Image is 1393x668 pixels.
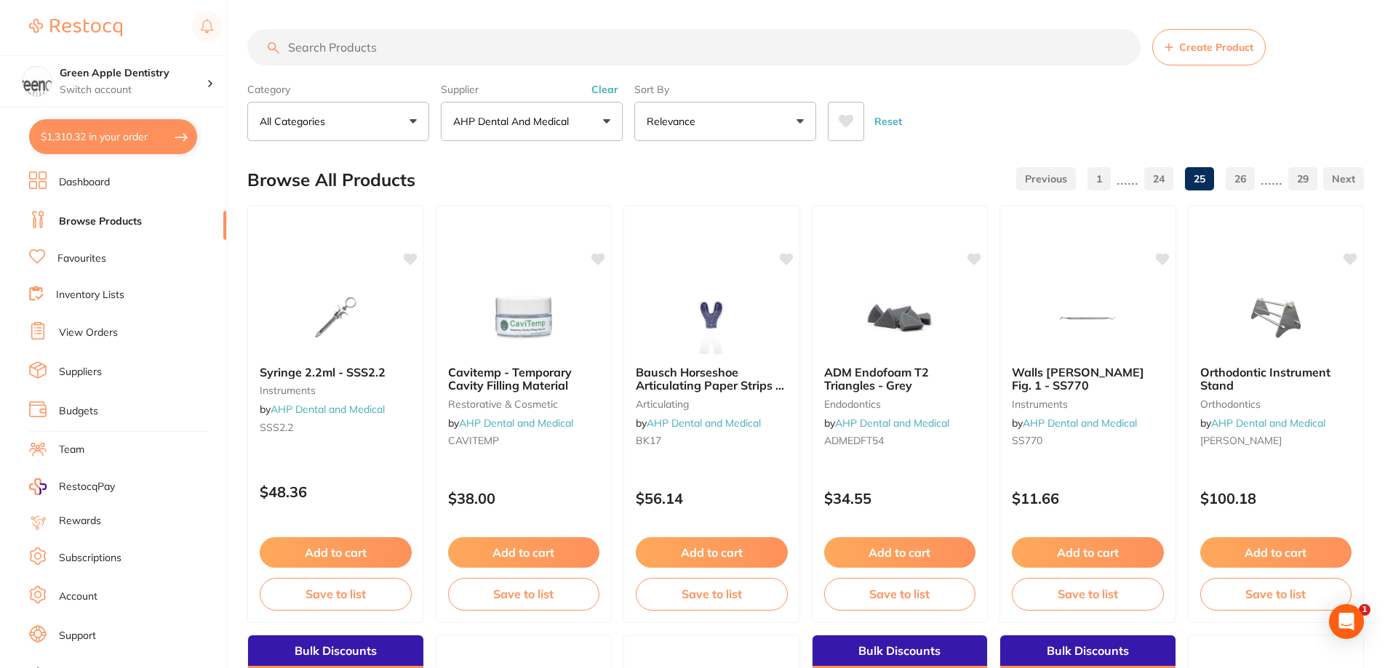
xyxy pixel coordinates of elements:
[1179,41,1253,53] span: Create Product
[664,281,759,354] img: Bausch Horseshoe Articulating Paper Strips - 40 Micron
[1200,365,1330,393] span: Orthodontic Instrument Stand
[636,578,788,610] button: Save to list
[1200,537,1352,568] button: Add to cart
[636,417,761,430] span: by
[448,490,600,507] p: $38.00
[1211,417,1325,430] a: AHP Dental and Medical
[1012,578,1164,610] button: Save to list
[824,417,949,430] span: by
[1261,171,1282,188] p: ......
[441,83,623,96] label: Supplier
[1012,366,1164,393] b: Walls Carver Fig. 1 - SS770
[271,403,385,416] a: AHP Dental and Medical
[59,551,121,566] a: Subscriptions
[260,537,412,568] button: Add to cart
[260,365,386,379] span: Syringe 2.2ml - SSS2.2
[636,365,784,406] span: Bausch Horseshoe Articulating Paper Strips - 40 Micron
[1359,604,1370,616] span: 1
[29,478,115,495] a: RestocqPay
[448,578,600,610] button: Save to list
[448,366,600,393] b: Cavitemp - Temporary Cavity Filling Material
[636,434,661,447] span: BK17
[1185,164,1214,193] a: 25
[1012,398,1164,410] small: instruments
[56,288,124,302] a: Inventory Lists
[647,417,761,430] a: AHP Dental and Medical
[1288,164,1317,193] a: 29
[247,29,1141,65] input: Search Products
[459,417,573,430] a: AHP Dental and Medical
[853,281,947,354] img: ADM Endofoam T2 Triangles - Grey
[260,483,412,500] p: $48.36
[247,170,415,190] h2: Browse All Products
[448,417,573,430] span: by
[59,629,96,643] a: Support
[1200,417,1325,430] span: by
[59,443,84,457] a: Team
[824,365,929,393] span: ADM Endofoam T2 Triangles - Grey
[824,537,976,568] button: Add to cart
[835,417,949,430] a: AHP Dental and Medical
[1200,398,1352,410] small: orthodontics
[441,102,623,141] button: AHP Dental and Medical
[59,365,102,379] a: Suppliers
[448,434,499,447] span: CAVITEMP
[1012,417,1137,430] span: by
[260,385,412,396] small: instruments
[824,398,976,410] small: endodontics
[59,589,97,604] a: Account
[29,119,197,154] button: $1,310.32 in your order
[1329,604,1364,639] div: Open Intercom Messenger
[60,66,207,81] h4: Green Apple Dentistry
[1200,578,1352,610] button: Save to list
[824,578,976,610] button: Save to list
[453,114,575,129] p: AHP Dental and Medical
[59,326,118,340] a: View Orders
[59,404,98,419] a: Budgets
[1040,281,1135,354] img: Walls Carver Fig. 1 - SS770
[587,83,623,96] button: Clear
[1200,434,1282,447] span: [PERSON_NAME]
[1152,29,1266,65] button: Create Product
[1012,434,1042,447] span: SS770
[1012,365,1144,393] span: Walls [PERSON_NAME] Fig. 1 - SS770
[288,281,383,354] img: Syringe 2.2ml - SSS2.2
[636,490,788,507] p: $56.14
[634,102,816,141] button: Relevance
[60,83,207,97] p: Switch account
[59,514,101,528] a: Rewards
[636,366,788,393] b: Bausch Horseshoe Articulating Paper Strips - 40 Micron
[1023,417,1137,430] a: AHP Dental and Medical
[260,421,293,434] span: SSS2.2
[870,102,906,141] button: Reset
[448,365,572,393] span: Cavitemp - Temporary Cavity Filling Material
[634,83,816,96] label: Sort By
[1200,366,1352,393] b: Orthodontic Instrument Stand
[636,537,788,568] button: Add to cart
[448,398,600,410] small: restorative & cosmetic
[1087,164,1111,193] a: 1
[247,83,429,96] label: Category
[247,102,429,141] button: All Categories
[824,366,976,393] b: ADM Endofoam T2 Triangles - Grey
[260,366,412,379] b: Syringe 2.2ml - SSS2.2
[1012,537,1164,568] button: Add to cart
[647,114,701,129] p: Relevance
[1012,490,1164,507] p: $11.66
[1117,171,1138,188] p: ......
[260,578,412,610] button: Save to list
[23,67,52,96] img: Green Apple Dentistry
[1229,281,1323,354] img: Orthodontic Instrument Stand
[57,251,106,266] a: Favourites
[29,11,122,44] a: Restocq Logo
[59,480,115,494] span: RestocqPay
[636,398,788,410] small: articulating
[29,478,47,495] img: RestocqPay
[1144,164,1173,193] a: 24
[29,19,122,36] img: Restocq Logo
[260,403,385,416] span: by
[824,490,976,507] p: $34.55
[824,434,884,447] span: ADMEDFT54
[59,214,142,229] a: Browse Products
[476,281,571,354] img: Cavitemp - Temporary Cavity Filling Material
